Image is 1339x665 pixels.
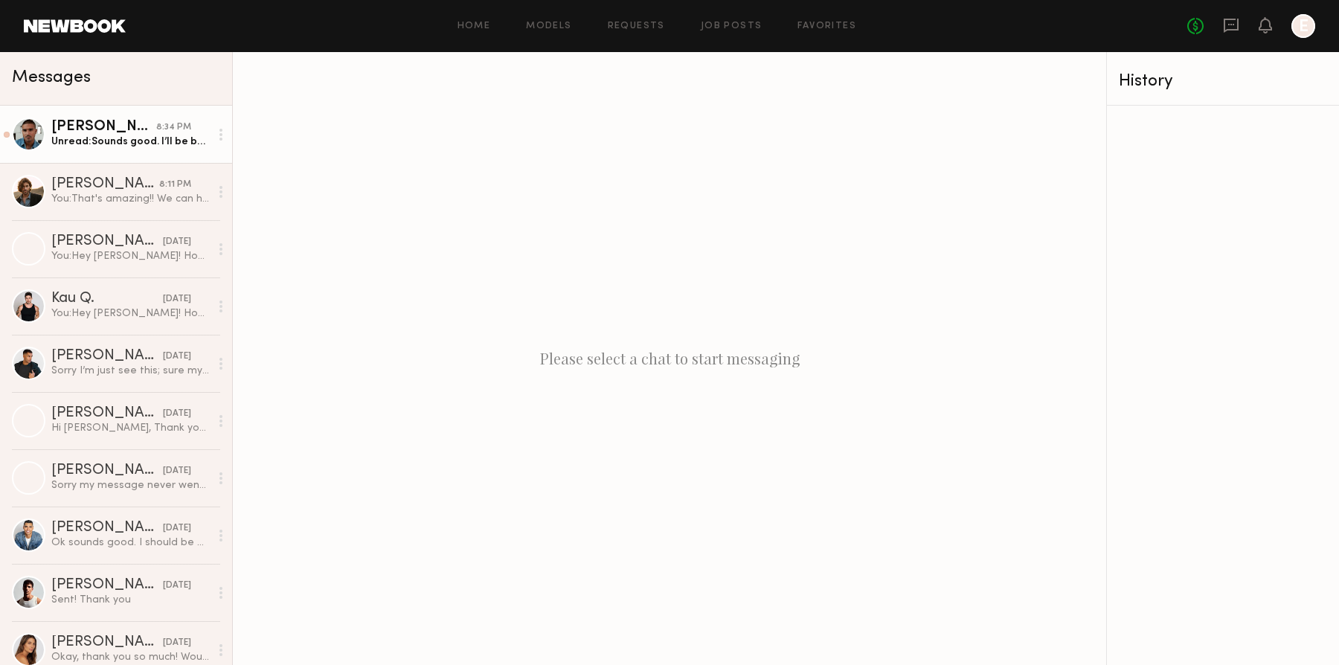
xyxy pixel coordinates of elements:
a: E [1291,14,1315,38]
div: [DATE] [163,579,191,593]
div: History [1119,73,1327,90]
a: Home [457,22,491,31]
span: Messages [12,69,91,86]
div: Hi [PERSON_NAME], Thank you so much for reaching out, and I sincerely apologize for the delay — I... [51,421,210,435]
a: Favorites [797,22,856,31]
div: [PERSON_NAME] [51,406,163,421]
div: Please select a chat to start messaging [233,52,1106,665]
div: [DATE] [163,292,191,306]
div: Sent! Thank you [51,593,210,607]
div: [PERSON_NAME] [51,635,163,650]
div: 8:34 PM [156,121,191,135]
div: [DATE] [163,350,191,364]
div: [DATE] [163,636,191,650]
a: Models [526,22,571,31]
div: [PERSON_NAME] [51,521,163,536]
div: [PERSON_NAME] [51,177,159,192]
div: Sorry my message never went through! Must have had bad signal. I would have to do a 750 minimum u... [51,478,210,492]
div: You: Hey [PERSON_NAME]! Hope you’re doing well. This is [PERSON_NAME] from Rebel Marketing, an ag... [51,249,210,263]
a: Job Posts [701,22,762,31]
div: Kau Q. [51,292,163,306]
div: [PERSON_NAME] [51,120,156,135]
div: Unread: Sounds good. I’ll be back from a trip on [DATE]. Would [DATE] work for fitting? [51,135,210,149]
div: [PERSON_NAME] [51,463,163,478]
div: [PERSON_NAME] [51,578,163,593]
div: [DATE] [163,521,191,536]
div: You: That's amazing!! We can have you for fitting before you leave to [GEOGRAPHIC_DATA] maybe [DA... [51,192,210,206]
div: [DATE] [163,235,191,249]
div: 8:11 PM [159,178,191,192]
div: Okay, thank you so much! Would you like me to still submit a self tape just in case? [51,650,210,664]
div: [PERSON_NAME] [51,349,163,364]
div: Ok sounds good. I should be able to send something in [DATE]. [51,536,210,550]
div: [PERSON_NAME] [51,234,163,249]
div: Sorry I’m just see this; sure my number is [PHONE_NUMBER] Talk soon! [51,364,210,378]
a: Requests [608,22,665,31]
div: [DATE] [163,464,191,478]
div: [DATE] [163,407,191,421]
div: You: Hey [PERSON_NAME]! Hope you’re doing well. This is [PERSON_NAME] from Rebel Marketing, an ag... [51,306,210,321]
